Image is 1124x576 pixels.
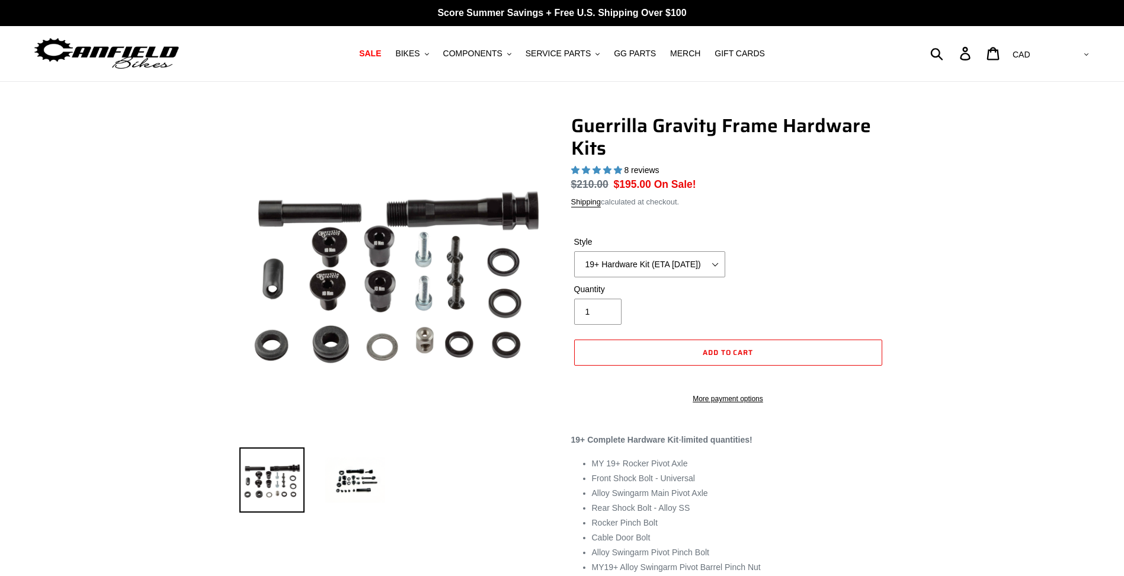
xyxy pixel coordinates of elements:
[670,49,700,59] span: MERCH
[614,49,656,59] span: GG PARTS
[592,561,885,574] li: MY19+ Alloy Swingarm Pivot Barrel Pinch Nut
[681,435,752,444] strong: limited quantities!
[614,178,651,190] span: $195.00
[592,502,885,514] li: Rear Shock Bolt - Alloy SS
[571,114,885,160] h1: Guerrilla Gravity Frame Hardware Kits
[571,434,885,446] p: -
[703,347,754,358] span: Add to cart
[571,165,625,175] span: 5.00 stars
[592,487,885,500] li: Alloy Swingarm Main Pivot Axle
[443,49,502,59] span: COMPONENTS
[437,46,517,62] button: COMPONENTS
[353,46,387,62] a: SALE
[395,49,420,59] span: BIKES
[574,340,882,366] button: Add to cart
[937,40,967,66] input: Search
[592,472,885,485] li: Front Shock Bolt - Universal
[592,517,885,529] li: Rocker Pinch Bolt
[709,46,771,62] a: GIFT CARDS
[33,35,181,72] img: Canfield Bikes
[239,447,305,513] img: Load image into Gallery viewer, Guerrilla Gravity Frame Hardware Kits
[359,49,381,59] span: SALE
[526,49,591,59] span: SERVICE PARTS
[592,532,885,544] li: Cable Door Bolt
[715,49,765,59] span: GIFT CARDS
[664,46,706,62] a: MERCH
[654,177,696,192] span: On Sale!
[592,546,885,559] li: Alloy Swingarm Pivot Pinch Bolt
[608,46,662,62] a: GG PARTS
[574,236,725,248] label: Style
[574,283,725,296] label: Quantity
[571,178,609,190] s: $210.00
[571,197,601,207] a: Shipping
[592,457,885,470] li: MY 19+ Rocker Pivot Axle
[571,196,885,208] div: calculated at checkout.
[624,165,659,175] span: 8 reviews
[574,393,882,404] a: More payment options
[389,46,434,62] button: BIKES
[322,447,388,513] img: Load image into Gallery viewer, Guerrilla Gravity Frame Hardware Kits
[520,46,606,62] button: SERVICE PARTS
[571,435,679,444] strong: 19+ Complete Hardware Kit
